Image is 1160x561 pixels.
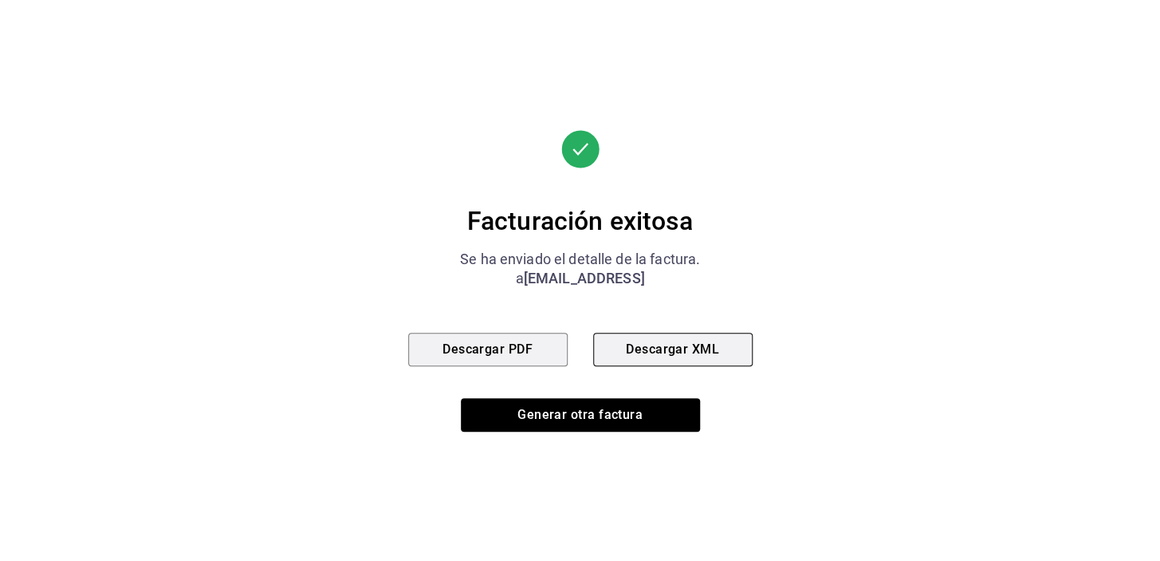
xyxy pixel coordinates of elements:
[524,270,645,286] font: [EMAIL_ADDRESS]
[461,398,700,432] button: Generar otra factura
[593,333,753,366] button: Descargar XML
[442,342,533,357] font: Descargar PDF
[408,333,568,366] button: Descargar PDF
[517,407,643,422] font: Generar otra factura
[515,270,523,286] font: a
[460,251,700,267] font: Se ha enviado el detalle de la factura.
[626,342,719,357] font: Descargar XML
[467,206,694,236] font: Facturación exitosa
